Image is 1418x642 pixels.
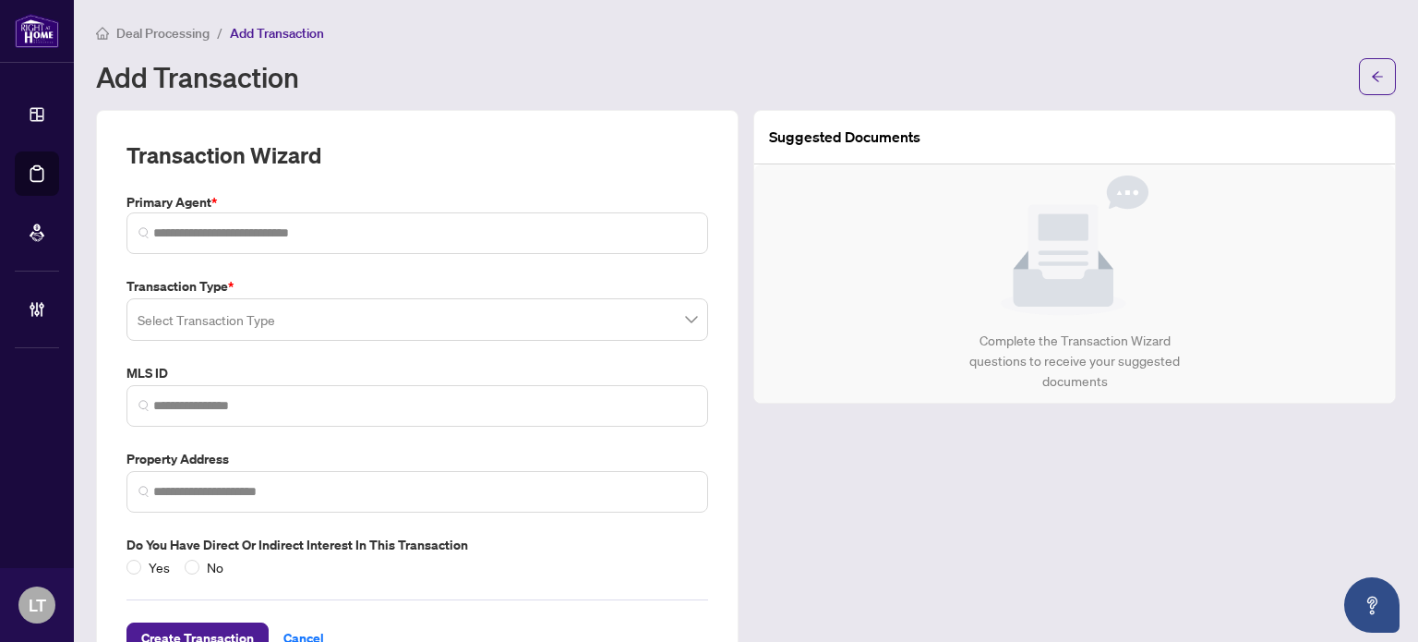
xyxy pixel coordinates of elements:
label: Primary Agent [126,192,708,212]
span: No [199,557,231,577]
label: Do you have direct or indirect interest in this transaction [126,535,708,555]
article: Suggested Documents [769,126,920,149]
h2: Transaction Wizard [126,140,321,170]
span: Yes [141,557,177,577]
img: Null State Icon [1001,176,1148,316]
img: search_icon [138,486,150,497]
span: Add Transaction [230,25,324,42]
span: Deal Processing [116,25,210,42]
span: arrow-left [1371,70,1384,83]
button: Open asap [1344,577,1400,633]
label: Transaction Type [126,276,708,297]
span: home [96,27,109,40]
div: Complete the Transaction Wizard questions to receive your suggested documents [950,331,1200,392]
img: logo [15,14,59,48]
h1: Add Transaction [96,62,299,91]
span: LT [29,592,46,618]
li: / [217,22,222,43]
label: MLS ID [126,363,708,383]
img: search_icon [138,400,150,411]
label: Property Address [126,449,708,469]
img: search_icon [138,227,150,238]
